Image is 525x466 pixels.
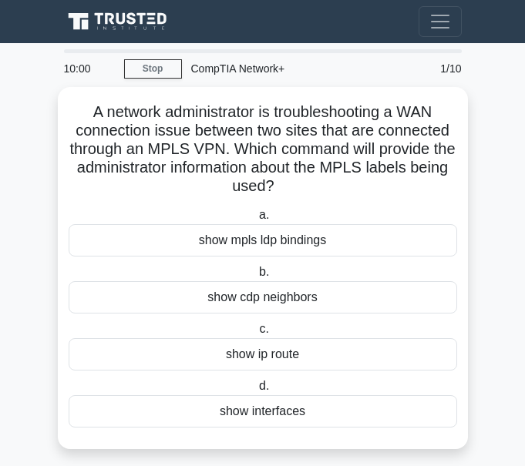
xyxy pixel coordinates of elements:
div: CompTIA Network+ [182,53,402,84]
div: show ip route [69,338,457,370]
div: show cdp neighbors [69,281,457,313]
span: c. [260,322,269,335]
span: a. [259,208,269,221]
div: 1/10 [402,53,471,84]
div: show interfaces [69,395,457,427]
button: Toggle navigation [419,6,462,37]
span: d. [259,379,269,392]
div: 10:00 [55,53,124,84]
span: b. [259,265,269,278]
a: Stop [124,59,182,79]
h5: A network administrator is troubleshooting a WAN connection issue between two sites that are conn... [67,102,459,196]
div: show mpls ldp bindings [69,224,457,256]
